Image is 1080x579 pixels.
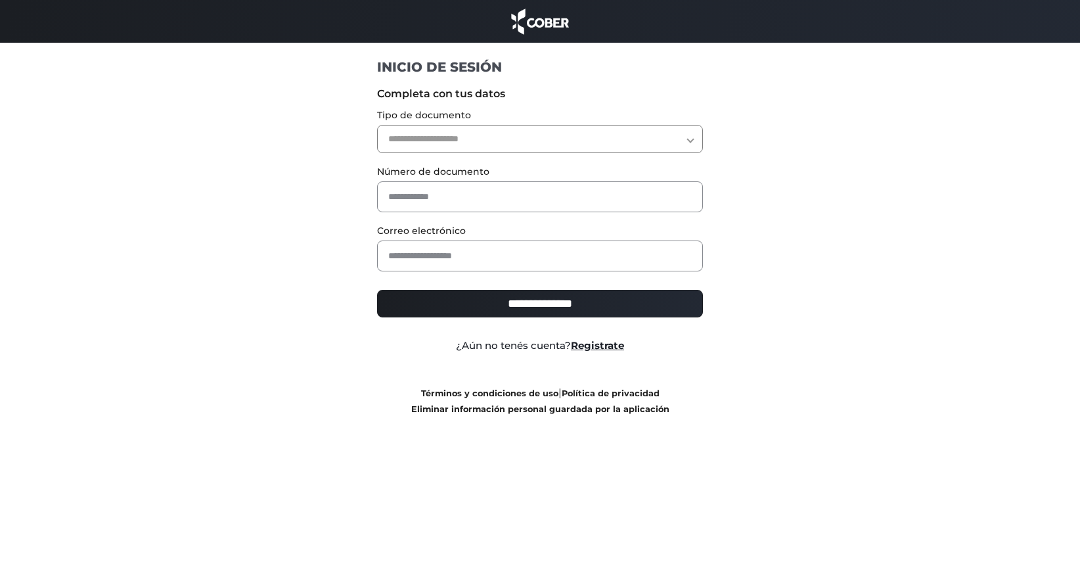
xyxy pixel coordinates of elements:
label: Completa con tus datos [377,86,704,102]
h1: INICIO DE SESIÓN [377,58,704,76]
div: ¿Aún no tenés cuenta? [367,338,713,354]
label: Número de documento [377,165,704,179]
a: Registrate [571,339,624,352]
a: Política de privacidad [562,388,660,398]
label: Tipo de documento [377,108,704,122]
a: Eliminar información personal guardada por la aplicación [411,404,669,414]
label: Correo electrónico [377,224,704,238]
a: Términos y condiciones de uso [421,388,558,398]
img: cober_marca.png [508,7,572,36]
div: | [367,385,713,417]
